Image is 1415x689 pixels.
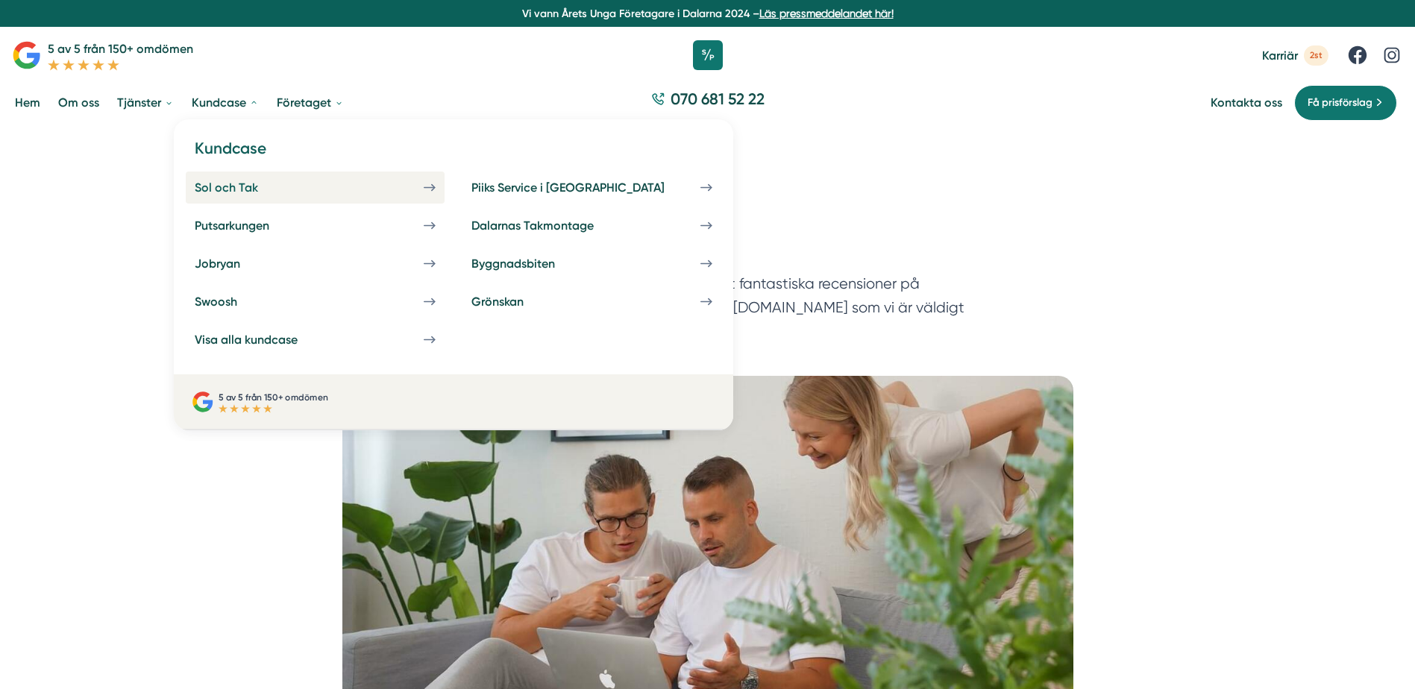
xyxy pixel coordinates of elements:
[186,248,445,280] a: Jobryan
[186,210,445,242] a: Putsarkungen
[48,40,193,58] p: 5 av 5 från 150+ omdömen
[471,180,700,195] div: Piiks Service i [GEOGRAPHIC_DATA]
[55,84,102,122] a: Om oss
[462,286,721,318] a: Grönskan
[462,210,721,242] a: Dalarnas Takmontage
[471,295,559,309] div: Grönskan
[462,172,721,204] a: Piiks Service i [GEOGRAPHIC_DATA]
[671,88,765,110] span: 070 681 52 22
[195,218,305,233] div: Putsarkungen
[1262,45,1328,66] a: Karriär 2st
[1308,95,1372,111] span: Få prisförslag
[189,84,262,122] a: Kundcase
[759,7,894,19] a: Läs pressmeddelandet här!
[186,172,445,204] a: Sol och Tak
[186,137,721,171] h4: Kundcase
[6,6,1409,21] p: Vi vann Årets Unga Företagare i Dalarna 2024 –
[645,88,771,117] a: 070 681 52 22
[12,84,43,122] a: Hem
[195,295,273,309] div: Swoosh
[471,218,630,233] div: Dalarnas Takmontage
[1304,45,1328,66] span: 2st
[1211,95,1282,110] a: Kontakta oss
[195,333,333,347] div: Visa alla kundcase
[1262,48,1298,63] span: Karriär
[1294,85,1397,121] a: Få prisförslag
[195,257,276,271] div: Jobryan
[195,180,294,195] div: Sol och Tak
[114,84,177,122] a: Tjänster
[186,286,445,318] a: Swoosh
[462,248,721,280] a: Byggnadsbiten
[274,84,347,122] a: Företaget
[219,390,327,404] p: 5 av 5 från 150+ omdömen
[186,324,445,356] a: Visa alla kundcase
[471,257,591,271] div: Byggnadsbiten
